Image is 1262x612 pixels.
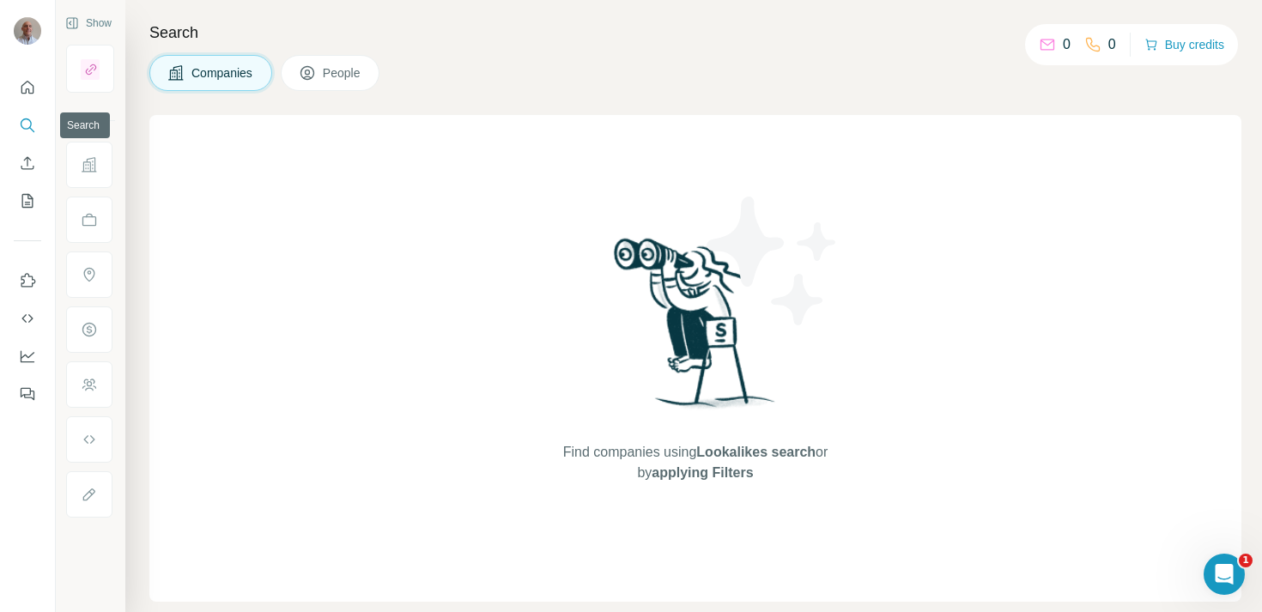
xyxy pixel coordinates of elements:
[695,184,850,338] img: Surfe Illustration - Stars
[14,265,41,296] button: Use Surfe on LinkedIn
[191,64,254,82] span: Companies
[1108,34,1116,55] p: 0
[558,442,833,483] span: Find companies using or by
[149,21,1241,45] h4: Search
[14,148,41,179] button: Enrich CSV
[53,10,124,36] button: Show
[14,17,41,45] img: Avatar
[14,185,41,216] button: My lists
[1204,554,1245,595] iframe: Intercom live chat
[14,341,41,372] button: Dashboard
[1144,33,1224,57] button: Buy credits
[696,445,816,459] span: Lookalikes search
[323,64,362,82] span: People
[14,72,41,103] button: Quick start
[1239,554,1253,567] span: 1
[14,303,41,334] button: Use Surfe API
[14,110,41,141] button: Search
[14,379,41,409] button: Feedback
[1063,34,1071,55] p: 0
[652,465,753,480] span: applying Filters
[606,233,785,425] img: Surfe Illustration - Woman searching with binoculars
